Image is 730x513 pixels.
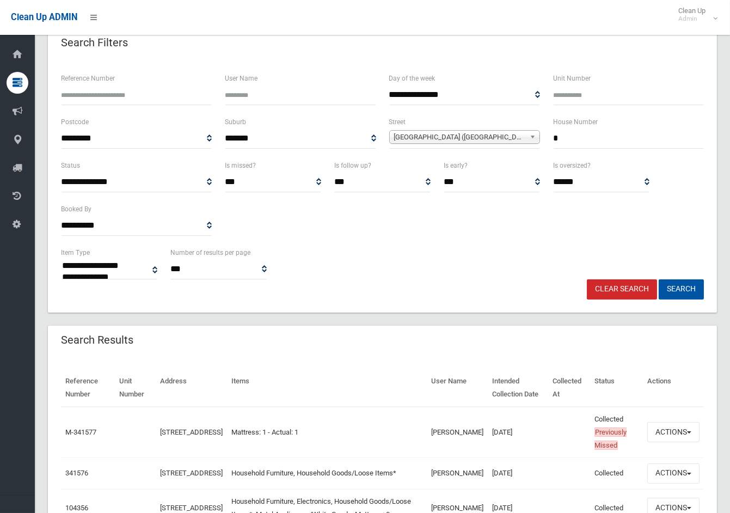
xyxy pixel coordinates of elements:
th: Status [590,369,643,407]
th: User Name [427,369,488,407]
label: Is oversized? [553,160,591,172]
th: Unit Number [115,369,155,407]
th: Actions [643,369,704,407]
th: Items [227,369,427,407]
label: Day of the week [389,72,435,84]
a: [STREET_ADDRESS] [160,504,223,512]
span: Clean Up [673,7,716,23]
button: Actions [647,422,700,442]
label: Booked By [61,203,91,215]
td: Mattress: 1 - Actual: 1 [227,407,427,458]
label: Street [389,116,406,128]
td: [PERSON_NAME] [427,457,488,489]
th: Address [156,369,227,407]
a: 341576 [65,469,88,477]
a: M-341577 [65,428,96,436]
header: Search Results [48,329,146,351]
th: Collected At [548,369,590,407]
label: Reference Number [61,72,115,84]
label: Suburb [225,116,246,128]
button: Search [659,279,704,300]
small: Admin [678,15,706,23]
label: Status [61,160,80,172]
label: Is missed? [225,160,256,172]
span: [GEOGRAPHIC_DATA] ([GEOGRAPHIC_DATA]) [394,131,525,144]
td: [DATE] [488,457,548,489]
label: Is early? [444,160,468,172]
td: Collected [590,407,643,458]
th: Intended Collection Date [488,369,548,407]
th: Reference Number [61,369,115,407]
label: Number of results per page [170,247,250,259]
label: Postcode [61,116,89,128]
label: Is follow up? [334,160,371,172]
a: [STREET_ADDRESS] [160,428,223,436]
a: 104356 [65,504,88,512]
span: Previously Missed [594,427,627,450]
label: User Name [225,72,257,84]
header: Search Filters [48,32,141,53]
label: Unit Number [553,72,591,84]
a: [STREET_ADDRESS] [160,469,223,477]
span: Clean Up ADMIN [11,12,77,22]
td: Household Furniture, Household Goods/Loose Items* [227,457,427,489]
button: Actions [647,463,700,484]
label: House Number [553,116,598,128]
td: [PERSON_NAME] [427,407,488,458]
td: Collected [590,457,643,489]
label: Item Type [61,247,90,259]
td: [DATE] [488,407,548,458]
a: Clear Search [587,279,657,300]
